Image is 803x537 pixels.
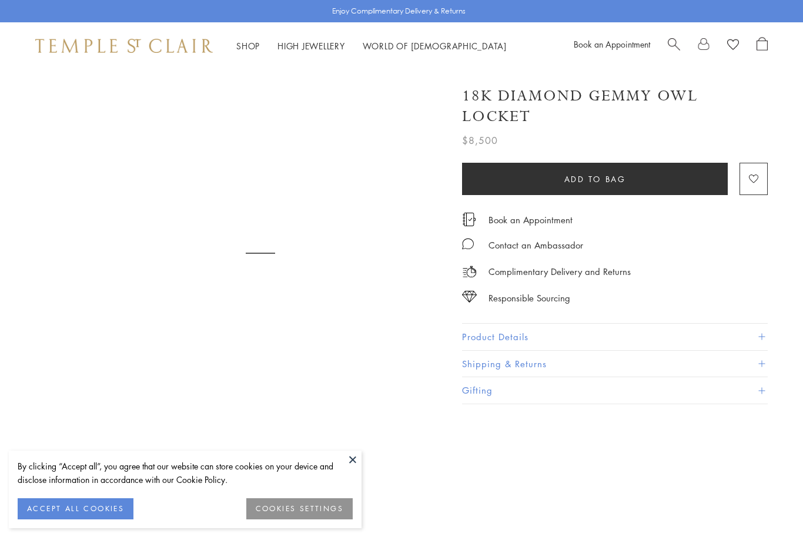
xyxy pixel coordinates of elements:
[744,482,791,525] iframe: Gorgias live chat messenger
[564,173,626,186] span: Add to bag
[462,264,477,279] img: icon_delivery.svg
[462,133,498,148] span: $8,500
[236,40,260,52] a: ShopShop
[489,264,631,279] p: Complimentary Delivery and Returns
[332,5,466,17] p: Enjoy Complimentary Delivery & Returns
[363,40,507,52] a: World of [DEMOGRAPHIC_DATA]World of [DEMOGRAPHIC_DATA]
[574,38,650,50] a: Book an Appointment
[35,39,213,53] img: Temple St. Clair
[462,377,768,404] button: Gifting
[462,86,768,127] h1: 18K Diamond Gemmy Owl Locket
[462,163,728,195] button: Add to bag
[462,351,768,377] button: Shipping & Returns
[236,39,507,53] nav: Main navigation
[246,498,353,519] button: COOKIES SETTINGS
[462,324,768,350] button: Product Details
[757,37,768,55] a: Open Shopping Bag
[489,291,570,306] div: Responsible Sourcing
[462,238,474,250] img: MessageIcon-01_2.svg
[462,291,477,303] img: icon_sourcing.svg
[277,40,345,52] a: High JewelleryHigh Jewellery
[727,37,739,55] a: View Wishlist
[489,213,573,226] a: Book an Appointment
[18,459,353,486] div: By clicking “Accept all”, you agree that our website can store cookies on your device and disclos...
[489,238,583,253] div: Contact an Ambassador
[18,498,133,519] button: ACCEPT ALL COOKIES
[668,37,680,55] a: Search
[462,213,476,226] img: icon_appointment.svg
